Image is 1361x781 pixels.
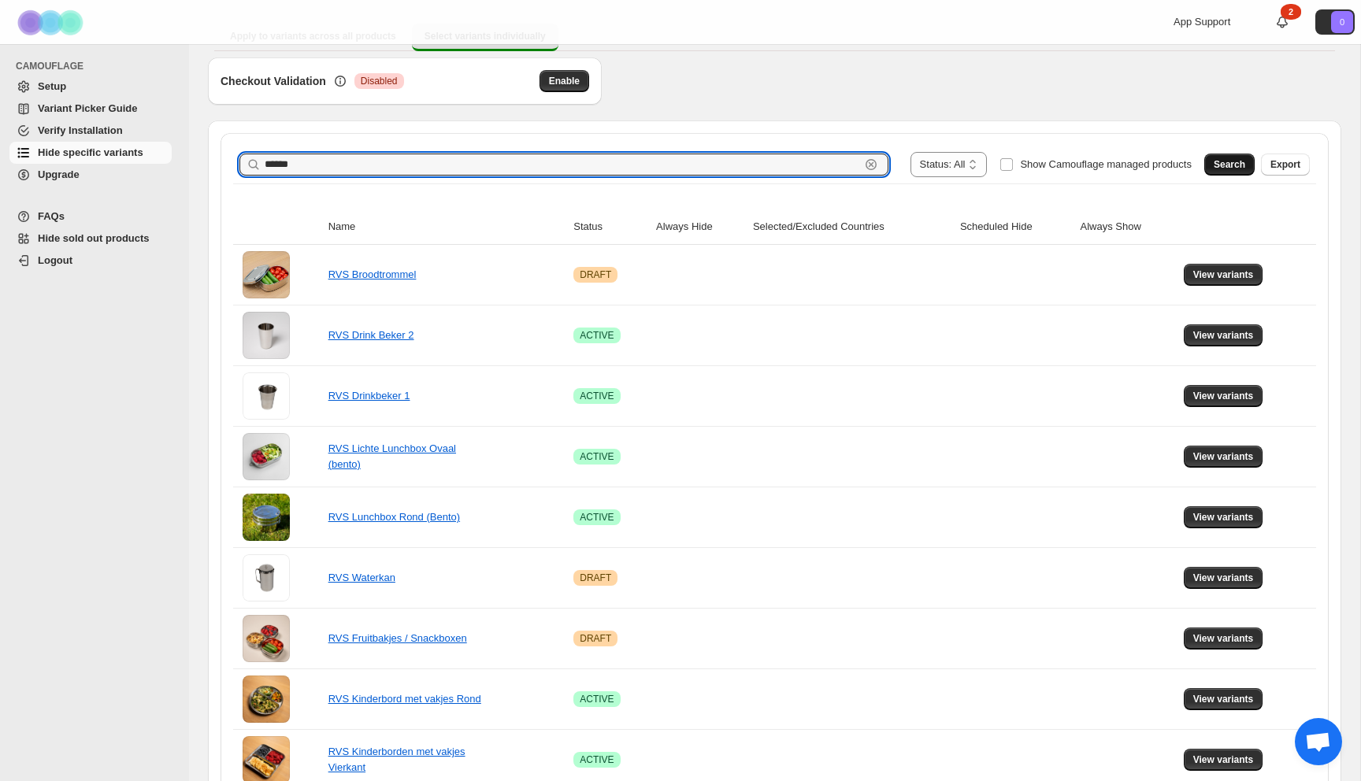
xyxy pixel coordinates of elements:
[328,746,465,773] a: RVS Kinderborden met vakjes Vierkant
[1020,158,1192,170] span: Show Camouflage managed products
[328,329,414,341] a: RVS Drink Beker 2
[1295,718,1342,765] div: Open chat
[9,164,172,186] a: Upgrade
[1193,390,1254,402] span: View variants
[38,232,150,244] span: Hide sold out products
[1193,268,1254,281] span: View variants
[1193,450,1254,463] span: View variants
[580,511,614,524] span: ACTIVE
[9,228,172,250] a: Hide sold out products
[9,205,172,228] a: FAQs
[243,676,290,723] img: RVS Kinderbord met vakjes Rond
[38,124,123,136] span: Verify Installation
[13,1,91,44] img: Camouflage
[328,632,467,644] a: RVS Fruitbakjes / Snackboxen
[1184,264,1263,286] button: View variants
[328,511,460,523] a: RVS Lunchbox Rond (Bento)
[549,75,580,87] span: Enable
[328,572,395,583] a: RVS Waterkan
[243,554,290,601] img: RVS Waterkan
[1261,154,1310,176] button: Export
[1193,693,1254,705] span: View variants
[328,390,410,402] a: RVS Drinkbeker 1
[328,442,456,470] a: RVS Lichte Lunchbox Ovaal (bento)
[540,70,589,92] button: Enable
[1270,158,1300,171] span: Export
[955,209,1076,245] th: Scheduled Hide
[1214,158,1245,171] span: Search
[38,254,72,266] span: Logout
[1193,329,1254,342] span: View variants
[1193,753,1254,766] span: View variants
[38,80,66,92] span: Setup
[328,693,481,705] a: RVS Kinderbord met vakjes Rond
[38,102,137,114] span: Variant Picker Guide
[580,693,614,705] span: ACTIVE
[9,120,172,142] a: Verify Installation
[1204,154,1255,176] button: Search
[16,60,178,72] span: CAMOUFLAGE
[243,433,290,480] img: RVS Lichte Lunchbox Ovaal (bento)
[1281,4,1301,20] div: 2
[38,210,65,222] span: FAQs
[243,494,290,541] img: RVS Lunchbox Rond (Bento)
[1274,14,1290,30] a: 2
[580,390,614,402] span: ACTIVE
[580,450,614,463] span: ACTIVE
[38,146,143,158] span: Hide specific variants
[9,250,172,272] a: Logout
[1184,749,1263,771] button: View variants
[1184,567,1263,589] button: View variants
[1184,385,1263,407] button: View variants
[324,209,569,245] th: Name
[9,76,172,98] a: Setup
[328,268,417,280] a: RVS Broodtrommel
[651,209,748,245] th: Always Hide
[580,268,611,281] span: DRAFT
[580,753,614,766] span: ACTIVE
[1193,511,1254,524] span: View variants
[569,209,651,245] th: Status
[1184,627,1263,650] button: View variants
[1174,16,1230,28] span: App Support
[243,372,290,420] img: RVS Drinkbeker 1
[1075,209,1178,245] th: Always Show
[1315,9,1355,35] button: Avatar with initials 0
[1331,11,1353,33] span: Avatar with initials 0
[1193,632,1254,645] span: View variants
[361,75,398,87] span: Disabled
[243,312,290,359] img: RVS Drink Beker 2
[580,329,614,342] span: ACTIVE
[243,251,290,298] img: RVS Broodtrommel
[221,73,326,89] h3: Checkout Validation
[9,142,172,164] a: Hide specific variants
[580,632,611,645] span: DRAFT
[580,572,611,584] span: DRAFT
[748,209,955,245] th: Selected/Excluded Countries
[38,168,80,180] span: Upgrade
[1340,17,1344,27] text: 0
[9,98,172,120] a: Variant Picker Guide
[1184,324,1263,346] button: View variants
[1184,688,1263,710] button: View variants
[1184,506,1263,528] button: View variants
[863,157,879,172] button: Clear
[1184,446,1263,468] button: View variants
[243,615,290,662] img: RVS Fruitbakjes / Snackboxen
[1193,572,1254,584] span: View variants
